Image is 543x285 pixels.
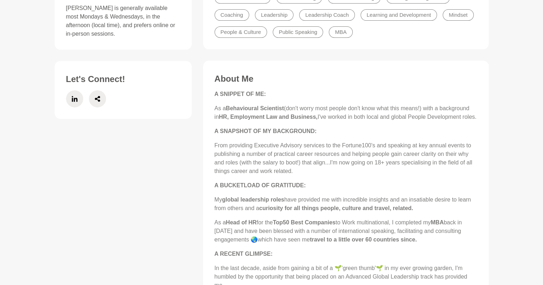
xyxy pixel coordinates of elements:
strong: curiosity for all things people, culture and travel, related. [259,205,413,211]
a: LinkedIn [66,90,83,107]
strong: A BUCKETLOAD OF GRATITUDE: [215,182,306,188]
a: Share [89,90,106,107]
strong: global leadership roles [222,197,284,203]
strong: MBA [431,219,443,225]
p: My have provided me with incredible insights and an insatiable desire to learn from others and a [215,195,477,213]
strong: A SNIPPET OF ME: [215,91,266,97]
strong: A RECENT GLIMPSE: [215,251,273,257]
p: From providing Executive Advisory services to the Fortune100's and speaking at key annual events ... [215,141,477,175]
strong: A SNAPSHOT OF MY BACKGROUND: [215,128,317,134]
strong: Head of HR [226,219,257,225]
h3: About Me [215,73,477,84]
strong: Top50 Best Companies [273,219,336,225]
h3: Let's Connect! [66,74,180,85]
p: As a (don't worry most people don't know what this means!) with a background in I've worked in bo... [215,104,477,121]
strong: HR, Employment Law and Business, [219,114,318,120]
p: As a for the to Work multinational, I completed my back in [DATE] and have been blessed with a nu... [215,218,477,244]
strong: Behavioural Scientist [226,105,284,111]
p: [PERSON_NAME] is generally available most Mondays & Wednesdays, in the afternoon (local time), an... [66,4,180,38]
strong: travel to a little over 60 countries since. [310,236,417,243]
